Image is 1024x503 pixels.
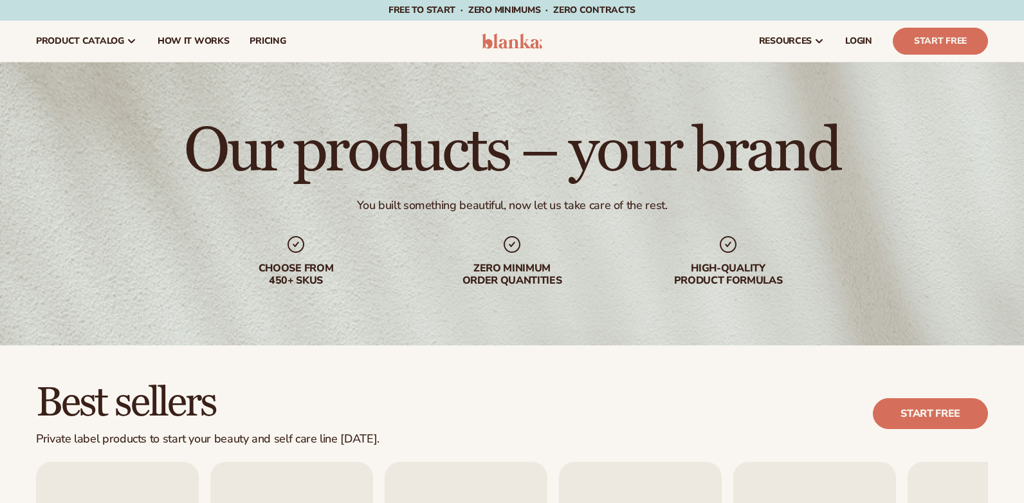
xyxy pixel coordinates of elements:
a: Start free [873,398,988,429]
a: resources [749,21,835,62]
a: Start Free [893,28,988,55]
span: product catalog [36,36,124,46]
div: Private label products to start your beauty and self care line [DATE]. [36,432,379,446]
h1: Our products – your brand [184,121,839,183]
span: Free to start · ZERO minimums · ZERO contracts [389,4,635,16]
span: LOGIN [845,36,872,46]
img: logo [482,33,543,49]
div: High-quality product formulas [646,262,810,287]
div: Choose from 450+ Skus [214,262,378,287]
div: You built something beautiful, now let us take care of the rest. [357,198,668,213]
a: pricing [239,21,296,62]
span: resources [759,36,812,46]
h2: Best sellers [36,381,379,425]
span: pricing [250,36,286,46]
span: How It Works [158,36,230,46]
a: product catalog [26,21,147,62]
a: How It Works [147,21,240,62]
a: LOGIN [835,21,882,62]
div: Zero minimum order quantities [430,262,594,287]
